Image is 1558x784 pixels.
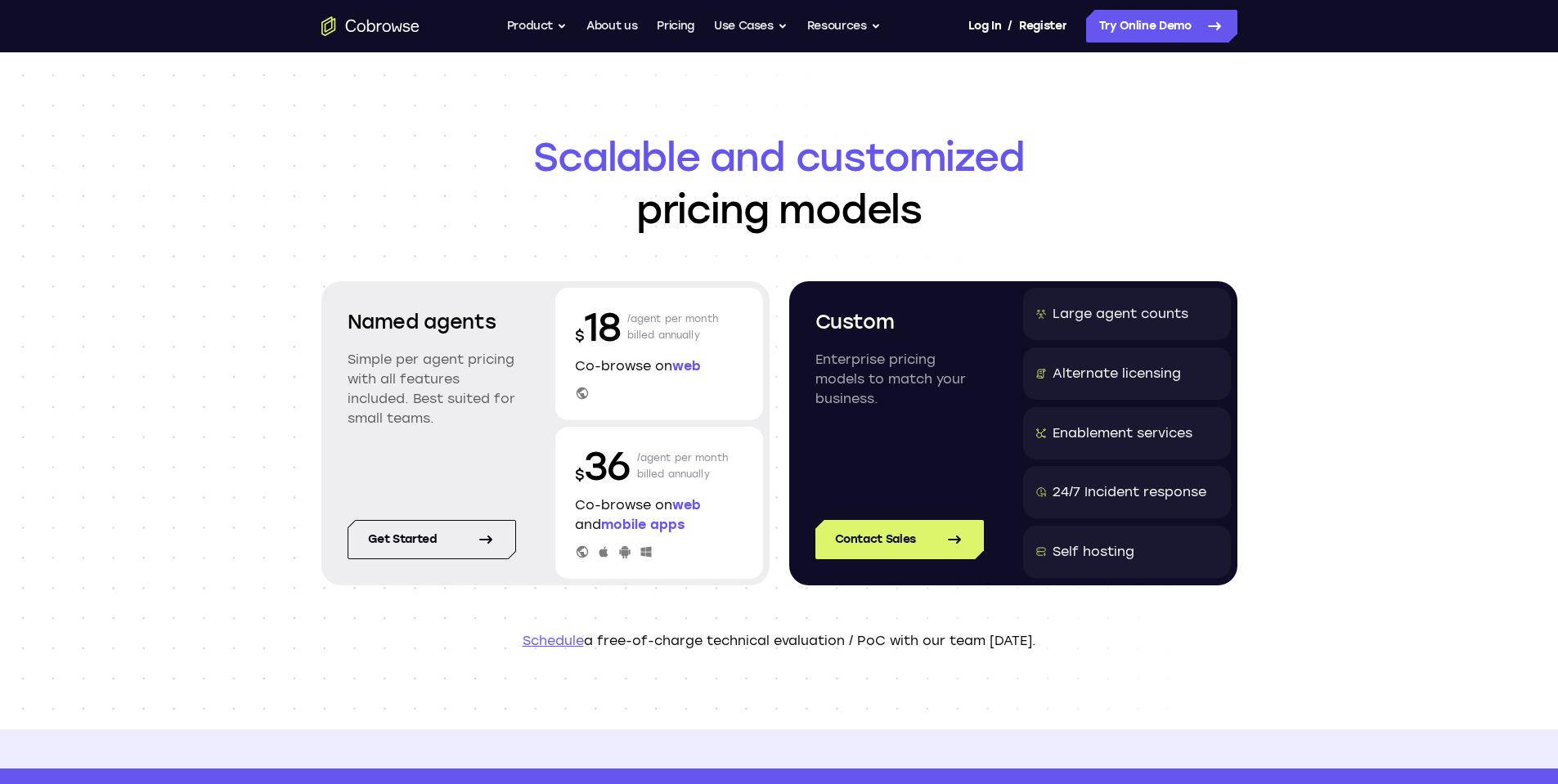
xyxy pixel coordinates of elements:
span: $ [575,466,585,484]
span: Scalable and customized [321,131,1237,183]
div: Enablement services [1053,423,1192,443]
a: Pricing [657,10,694,43]
span: web [672,497,701,513]
span: mobile apps [601,517,685,532]
div: Alternate licensing [1053,364,1181,383]
span: web [672,358,701,374]
h2: Named agents [348,307,516,337]
p: Co-browse on and [575,495,743,535]
p: 18 [575,301,621,353]
h2: Custom [815,307,984,337]
span: $ [575,327,585,345]
a: Go to the home page [321,16,420,36]
p: a free-of-charge technical evaluation / PoC with our team [DATE]. [321,631,1237,651]
a: About us [586,10,637,43]
div: 24/7 Incident response [1053,482,1206,502]
a: Schedule [523,633,584,648]
a: Try Online Demo [1086,10,1237,43]
div: Self hosting [1053,542,1134,562]
span: / [1008,16,1012,36]
h1: pricing models [321,131,1237,235]
a: Contact Sales [815,520,984,559]
a: Get started [348,520,516,559]
button: Product [507,10,568,43]
a: Register [1019,10,1066,43]
a: Log In [968,10,1001,43]
p: Co-browse on [575,356,743,376]
p: 36 [575,440,631,492]
p: Enterprise pricing models to match your business. [815,350,984,409]
p: /agent per month billed annually [637,440,729,492]
button: Resources [807,10,881,43]
p: /agent per month billed annually [627,301,719,353]
button: Use Cases [714,10,788,43]
p: Simple per agent pricing with all features included. Best suited for small teams. [348,350,516,428]
div: Large agent counts [1053,304,1188,324]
